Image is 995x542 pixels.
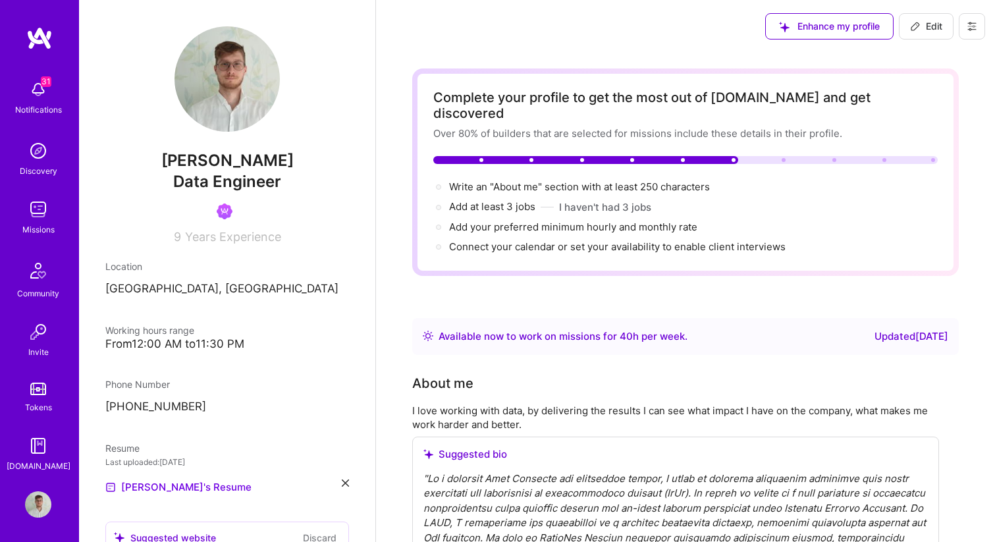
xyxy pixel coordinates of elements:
[423,449,433,459] i: icon SuggestedTeams
[15,103,62,117] div: Notifications
[105,151,349,171] span: [PERSON_NAME]
[439,329,687,344] div: Available now to work on missions for h per week .
[449,180,713,193] span: Write an "About me" section with at least 250 characters
[25,319,51,345] img: Invite
[217,203,232,219] img: Been on Mission
[342,479,349,487] i: icon Close
[412,373,473,393] div: About me
[41,76,51,87] span: 31
[22,491,55,518] a: User Avatar
[105,337,349,351] div: From 12:00 AM to 11:30 PM
[30,383,46,395] img: tokens
[105,379,170,390] span: Phone Number
[105,399,349,415] p: [PHONE_NUMBER]
[25,400,52,414] div: Tokens
[412,404,939,431] div: I love working with data, by delivering the results I can see what impact I have on the company, ...
[105,325,194,336] span: Working hours range
[7,459,70,473] div: [DOMAIN_NAME]
[449,240,786,253] span: Connect your calendar or set your availability to enable client interviews
[899,13,954,40] button: Edit
[105,455,349,469] div: Last uploaded: [DATE]
[620,330,633,342] span: 40
[105,259,349,273] div: Location
[26,26,53,50] img: logo
[174,230,181,244] span: 9
[22,223,55,236] div: Missions
[105,443,140,454] span: Resume
[25,196,51,223] img: teamwork
[25,138,51,164] img: discovery
[765,13,894,40] button: Enhance my profile
[25,76,51,103] img: bell
[433,126,938,140] div: Over 80% of builders that are selected for missions include these details in their profile.
[105,281,349,297] p: [GEOGRAPHIC_DATA], [GEOGRAPHIC_DATA]
[874,329,948,344] div: Updated [DATE]
[25,491,51,518] img: User Avatar
[25,433,51,459] img: guide book
[423,448,928,461] div: Suggested bio
[17,286,59,300] div: Community
[449,200,535,213] span: Add at least 3 jobs
[173,172,281,191] span: Data Engineer
[28,345,49,359] div: Invite
[433,90,938,121] div: Complete your profile to get the most out of [DOMAIN_NAME] and get discovered
[910,20,942,33] span: Edit
[779,20,880,33] span: Enhance my profile
[105,482,116,493] img: Resume
[20,164,57,178] div: Discovery
[22,255,54,286] img: Community
[423,331,433,341] img: Availability
[185,230,281,244] span: Years Experience
[559,200,651,214] button: I haven't had 3 jobs
[105,479,252,495] a: [PERSON_NAME]'s Resume
[779,22,790,32] i: icon SuggestedTeams
[449,221,697,233] span: Add your preferred minimum hourly and monthly rate
[175,26,280,132] img: User Avatar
